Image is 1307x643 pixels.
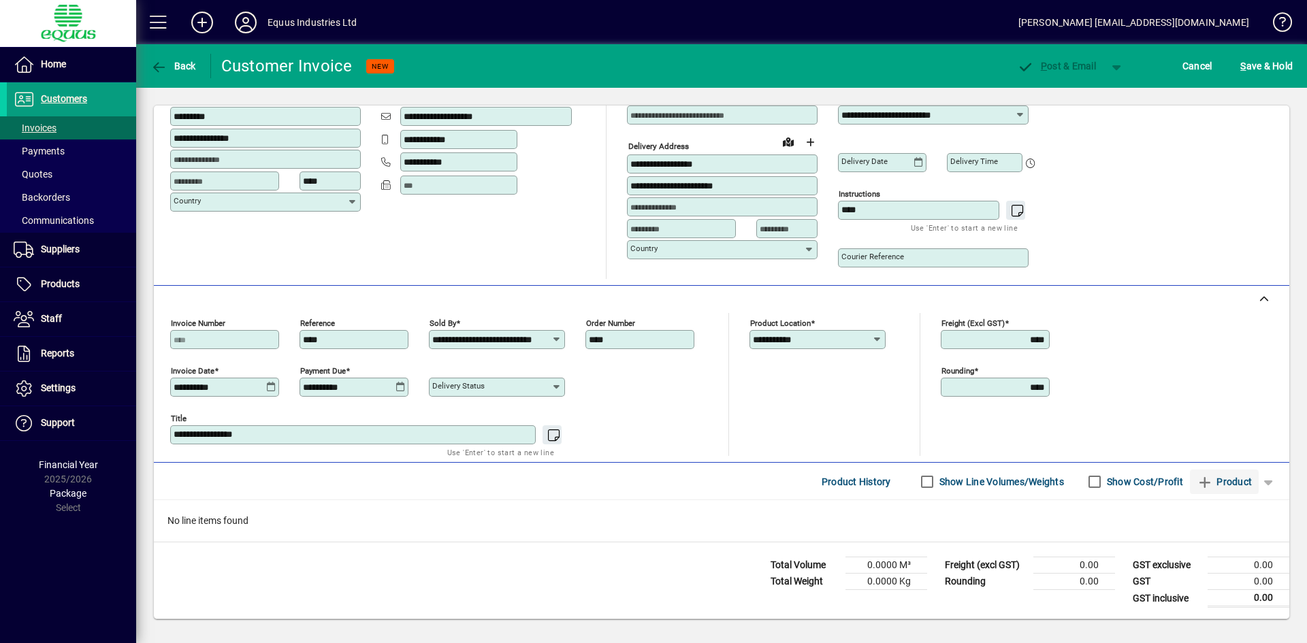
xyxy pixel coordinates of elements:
[7,233,136,267] a: Suppliers
[171,414,187,423] mat-label: Title
[777,131,799,152] a: View on map
[764,557,845,574] td: Total Volume
[822,471,891,493] span: Product History
[937,475,1064,489] label: Show Line Volumes/Weights
[1041,61,1047,71] span: P
[14,122,57,133] span: Invoices
[816,469,897,494] button: Product History
[1104,475,1183,489] label: Show Cost/Profit
[1240,55,1293,77] span: ave & Hold
[14,169,52,180] span: Quotes
[1190,469,1259,494] button: Product
[7,209,136,232] a: Communications
[39,459,98,470] span: Financial Year
[7,406,136,440] a: Support
[7,372,136,406] a: Settings
[941,366,974,376] mat-label: Rounding
[224,10,268,35] button: Profile
[1010,54,1103,78] button: Post & Email
[147,54,199,78] button: Back
[845,574,927,590] td: 0.0000 Kg
[586,318,635,328] mat-label: Order number
[941,318,1005,328] mat-label: Freight (excl GST)
[300,318,335,328] mat-label: Reference
[41,278,80,289] span: Products
[1033,557,1115,574] td: 0.00
[7,116,136,139] a: Invoices
[432,381,485,391] mat-label: Delivery status
[221,55,353,77] div: Customer Invoice
[300,366,346,376] mat-label: Payment due
[1017,61,1096,71] span: ost & Email
[7,48,136,82] a: Home
[154,500,1289,542] div: No line items found
[764,574,845,590] td: Total Weight
[750,318,811,328] mat-label: Product location
[1182,55,1212,77] span: Cancel
[41,93,87,104] span: Customers
[41,382,76,393] span: Settings
[41,348,74,359] span: Reports
[1179,54,1216,78] button: Cancel
[41,417,75,428] span: Support
[630,244,658,253] mat-label: Country
[1197,471,1252,493] span: Product
[1126,590,1208,607] td: GST inclusive
[430,318,456,328] mat-label: Sold by
[799,131,821,153] button: Choose address
[938,574,1033,590] td: Rounding
[841,156,888,166] mat-label: Delivery date
[1208,590,1289,607] td: 0.00
[14,215,94,226] span: Communications
[50,488,86,499] span: Package
[7,337,136,371] a: Reports
[7,163,136,186] a: Quotes
[136,54,211,78] app-page-header-button: Back
[41,59,66,69] span: Home
[41,244,80,254] span: Suppliers
[841,252,904,261] mat-label: Courier Reference
[950,156,998,166] mat-label: Delivery time
[1018,12,1249,33] div: [PERSON_NAME] [EMAIL_ADDRESS][DOMAIN_NAME]
[1263,3,1290,47] a: Knowledge Base
[845,557,927,574] td: 0.0000 M³
[1126,557,1208,574] td: GST exclusive
[1237,54,1296,78] button: Save & Hold
[7,186,136,209] a: Backorders
[7,139,136,163] a: Payments
[14,192,70,203] span: Backorders
[171,318,225,328] mat-label: Invoice number
[447,444,554,460] mat-hint: Use 'Enter' to start a new line
[171,366,214,376] mat-label: Invoice date
[1126,574,1208,590] td: GST
[1208,574,1289,590] td: 0.00
[911,220,1018,235] mat-hint: Use 'Enter' to start a new line
[174,196,201,205] mat-label: Country
[7,302,136,336] a: Staff
[342,84,364,105] button: Copy to Delivery address
[150,61,196,71] span: Back
[1240,61,1246,71] span: S
[41,313,62,324] span: Staff
[372,62,389,71] span: NEW
[839,189,880,199] mat-label: Instructions
[7,267,136,301] a: Products
[268,12,357,33] div: Equus Industries Ltd
[1033,574,1115,590] td: 0.00
[938,557,1033,574] td: Freight (excl GST)
[14,146,65,156] span: Payments
[180,10,224,35] button: Add
[1208,557,1289,574] td: 0.00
